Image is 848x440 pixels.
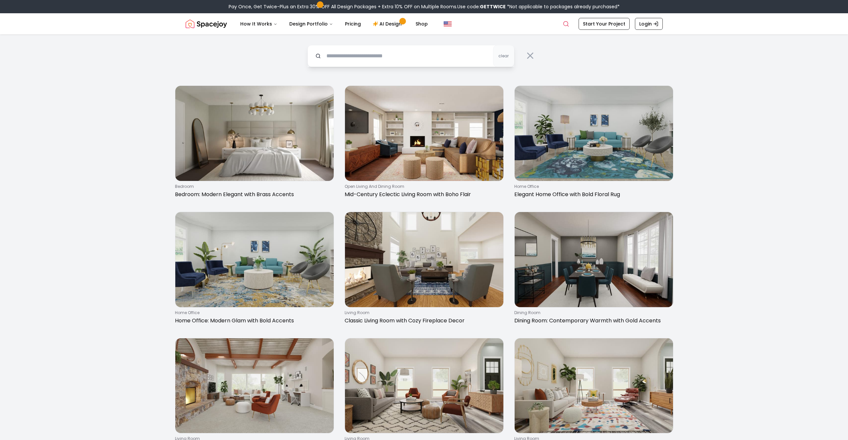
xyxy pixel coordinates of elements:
a: Start Your Project [579,18,630,30]
a: Spacejoy [186,17,227,30]
button: Design Portfolio [284,17,338,30]
button: clear [493,45,514,67]
img: United States [444,20,452,28]
p: dining room [514,310,671,315]
a: AI Design [367,17,409,30]
p: Classic Living Room with Cozy Fireplace Decor [345,317,501,325]
p: living room [345,310,501,315]
a: Bedroom: Modern Elegant with Brass AccentsbedroomBedroom: Modern Elegant with Brass Accents [175,85,334,201]
p: Home Office: Modern Glam with Bold Accents [175,317,331,325]
div: Pay Once, Get Twice-Plus an Extra 30% OFF All Design Packages + Extra 10% OFF on Multiple Rooms. [229,3,620,10]
a: Shop [410,17,433,30]
button: How It Works [235,17,283,30]
p: Bedroom: Modern Elegant with Brass Accents [175,191,331,198]
p: Dining Room: Contemporary Warmth with Gold Accents [514,317,671,325]
nav: Global [186,13,663,34]
a: Pricing [340,17,366,30]
p: open living and dining room [345,184,501,189]
span: Use code: [457,3,506,10]
b: GETTWICE [480,3,506,10]
img: Living Room: Warm Boho with Earthy Accents [345,338,503,433]
span: clear [498,53,509,59]
nav: Main [235,17,433,30]
span: *Not applicable to packages already purchased* [506,3,620,10]
img: Home Office: Modern Glam with Bold Accents [175,212,334,307]
p: bedroom [175,184,331,189]
img: Bedroom: Modern Elegant with Brass Accents [175,86,334,181]
p: Elegant Home Office with Bold Floral Rug [514,191,671,198]
p: Mid-Century Eclectic Living Room with Boho Flair [345,191,501,198]
img: Classic Living Room with Cozy Fireplace Decor [345,212,503,307]
a: Dining Room: Contemporary Warmth with Gold Accentsdining roomDining Room: Contemporary Warmth wit... [514,212,673,327]
img: Elegant Home Office with Bold Floral Rug [515,86,673,181]
a: Classic Living Room with Cozy Fireplace Decorliving roomClassic Living Room with Cozy Fireplace D... [345,212,504,327]
img: Spacejoy Logo [186,17,227,30]
img: Mid-Century Eclectic Living Room with Boho Flair [345,86,503,181]
p: home office [514,184,671,189]
img: Dining Room: Contemporary Warmth with Gold Accents [515,212,673,307]
a: Login [635,18,663,30]
a: Home Office: Modern Glam with Bold Accentshome officeHome Office: Modern Glam with Bold Accents [175,212,334,327]
img: Living Room Modern Rustic with Warm Fireplace [175,338,334,433]
a: Mid-Century Eclectic Living Room with Boho Flairopen living and dining roomMid-Century Eclectic L... [345,85,504,201]
p: home office [175,310,331,315]
a: Elegant Home Office with Bold Floral Rughome officeElegant Home Office with Bold Floral Rug [514,85,673,201]
img: Living Room Mid-Century Modern with Moroccan Touches [515,338,673,433]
